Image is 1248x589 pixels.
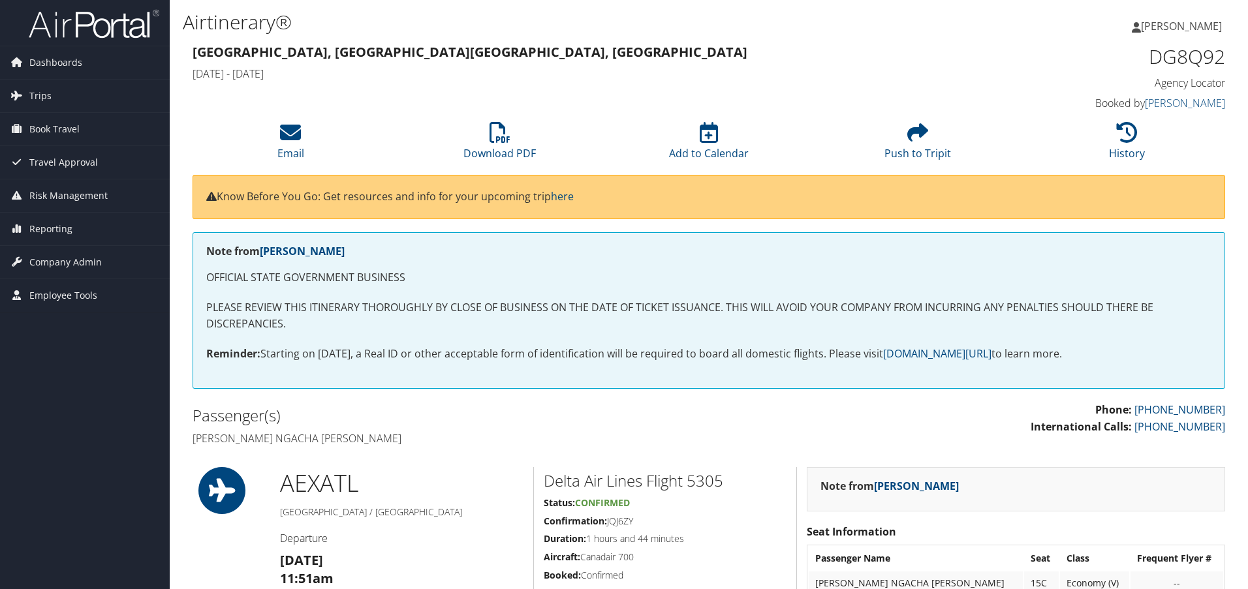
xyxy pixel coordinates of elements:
a: Add to Calendar [669,129,749,160]
span: Company Admin [29,246,102,279]
h5: Confirmed [544,569,787,582]
strong: Note from [206,244,345,258]
th: Passenger Name [809,547,1023,570]
span: Book Travel [29,113,80,145]
a: Email [277,129,304,160]
span: Trips [29,80,52,112]
strong: Reminder: [206,346,260,361]
strong: 11:51am [280,569,334,587]
h4: Booked by [982,96,1225,110]
h4: Agency Locator [982,76,1225,90]
a: Download PDF [463,129,536,160]
th: Seat [1024,547,1059,570]
p: OFFICIAL STATE GOVERNMENT BUSINESS [206,269,1211,286]
span: Reporting [29,213,72,245]
span: Risk Management [29,179,108,212]
strong: Booked: [544,569,581,581]
h5: 1 hours and 44 minutes [544,532,787,545]
h5: JQJ6ZY [544,515,787,528]
a: [PHONE_NUMBER] [1134,419,1225,434]
strong: Duration: [544,532,586,545]
h1: Airtinerary® [183,8,884,36]
strong: Aircraft: [544,551,580,563]
span: Confirmed [575,496,630,509]
p: PLEASE REVIEW THIS ITINERARY THOROUGHLY BY CLOSE OF BUSINESS ON THE DATE OF TICKET ISSUANCE. THIS... [206,299,1211,333]
strong: Note from [820,479,959,493]
p: Know Before You Go: Get resources and info for your upcoming trip [206,189,1211,205]
h2: Delta Air Lines Flight 5305 [544,470,787,492]
span: Dashboards [29,46,82,79]
h4: [DATE] - [DATE] [193,67,962,81]
a: [DOMAIN_NAME][URL] [883,346,991,361]
a: [PHONE_NUMBER] [1134,402,1225,417]
strong: Phone: [1095,402,1132,417]
strong: [DATE] [280,551,323,569]
h4: Departure [280,531,523,545]
span: [PERSON_NAME] [1141,19,1222,33]
h4: [PERSON_NAME] ngacha [PERSON_NAME] [193,431,699,446]
h2: Passenger(s) [193,404,699,427]
a: [PERSON_NAME] [1132,7,1235,46]
strong: Seat Information [807,524,896,539]
strong: International Calls: [1031,419,1132,434]
h5: Canadair 700 [544,551,787,564]
a: [PERSON_NAME] [260,244,345,258]
a: [PERSON_NAME] [1145,96,1225,110]
a: [PERSON_NAME] [874,479,959,493]
a: Push to Tripit [884,129,951,160]
th: Class [1060,547,1129,570]
span: Employee Tools [29,279,97,312]
th: Frequent Flyer # [1131,547,1223,570]
span: Travel Approval [29,146,98,179]
strong: Confirmation: [544,515,607,527]
img: airportal-logo.png [29,8,159,39]
h1: DG8Q92 [982,43,1225,70]
strong: Status: [544,496,575,509]
div: -- [1137,577,1217,589]
p: Starting on [DATE], a Real ID or other acceptable form of identification will be required to boar... [206,346,1211,363]
strong: [GEOGRAPHIC_DATA], [GEOGRAPHIC_DATA] [GEOGRAPHIC_DATA], [GEOGRAPHIC_DATA] [193,43,747,61]
a: History [1109,129,1145,160]
a: here [551,189,574,204]
h5: [GEOGRAPHIC_DATA] / [GEOGRAPHIC_DATA] [280,506,523,519]
h1: AEX ATL [280,467,523,500]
